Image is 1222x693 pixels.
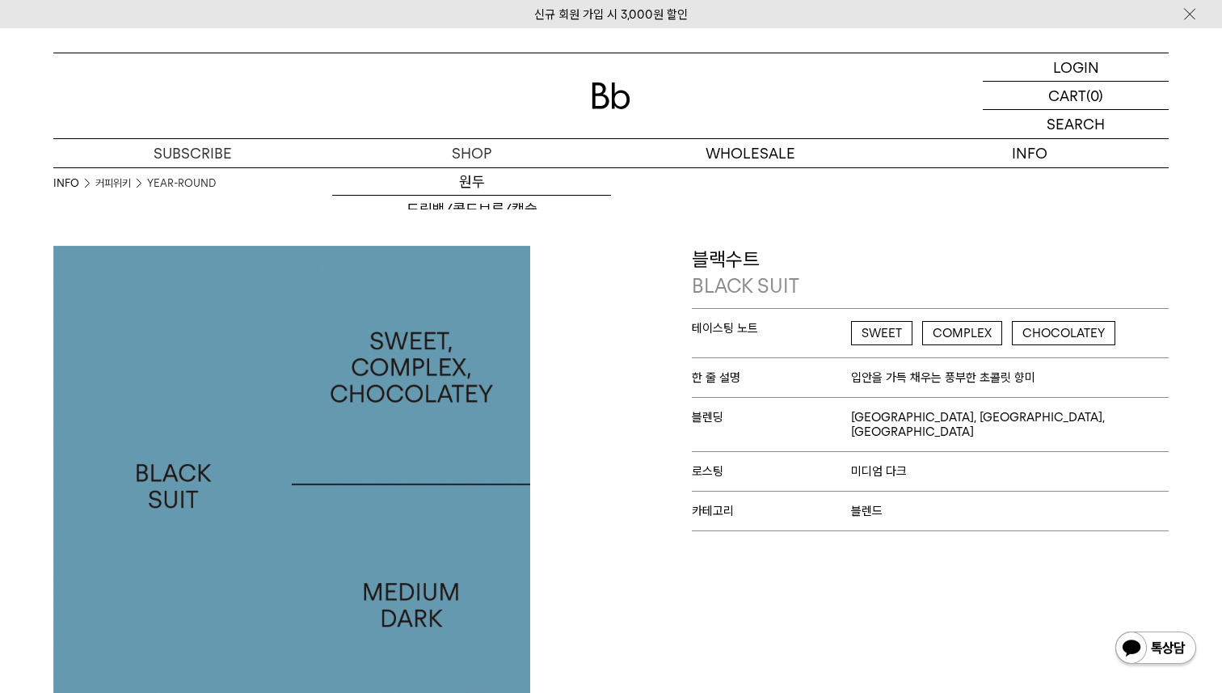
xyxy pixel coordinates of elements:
[332,139,611,167] a: SHOP
[147,175,216,192] a: YEAR-ROUND
[53,175,95,192] li: INFO
[692,246,1169,300] p: 블랙수트
[1012,321,1115,345] span: CHOCOLATEY
[692,504,851,518] span: 카테고리
[692,321,851,336] span: 테이스팅 노트
[1114,630,1198,669] img: 카카오톡 채널 1:1 채팅 버튼
[332,196,611,223] a: 드립백/콜드브루/캡슐
[851,504,883,518] span: 블렌드
[851,321,912,345] span: SWEET
[1048,82,1086,109] p: CART
[1053,53,1099,81] p: LOGIN
[851,410,1169,439] span: [GEOGRAPHIC_DATA], [GEOGRAPHIC_DATA], [GEOGRAPHIC_DATA]
[534,7,688,22] a: 신규 회원 가입 시 3,000원 할인
[1086,82,1103,109] p: (0)
[890,139,1169,167] p: INFO
[692,370,851,385] span: 한 줄 설명
[592,82,630,109] img: 로고
[611,139,890,167] p: WHOLESALE
[851,464,907,479] span: 미디엄 다크
[692,273,1169,300] p: BLACK SUIT
[922,321,1002,345] span: COMPLEX
[983,53,1169,82] a: LOGIN
[332,168,611,196] a: 원두
[1047,110,1105,138] p: SEARCH
[692,464,851,479] span: 로스팅
[53,139,332,167] a: SUBSCRIBE
[851,370,1035,385] span: 입안을 가득 채우는 풍부한 초콜릿 향미
[95,175,131,192] a: 커피위키
[983,82,1169,110] a: CART (0)
[692,410,851,425] span: 블렌딩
